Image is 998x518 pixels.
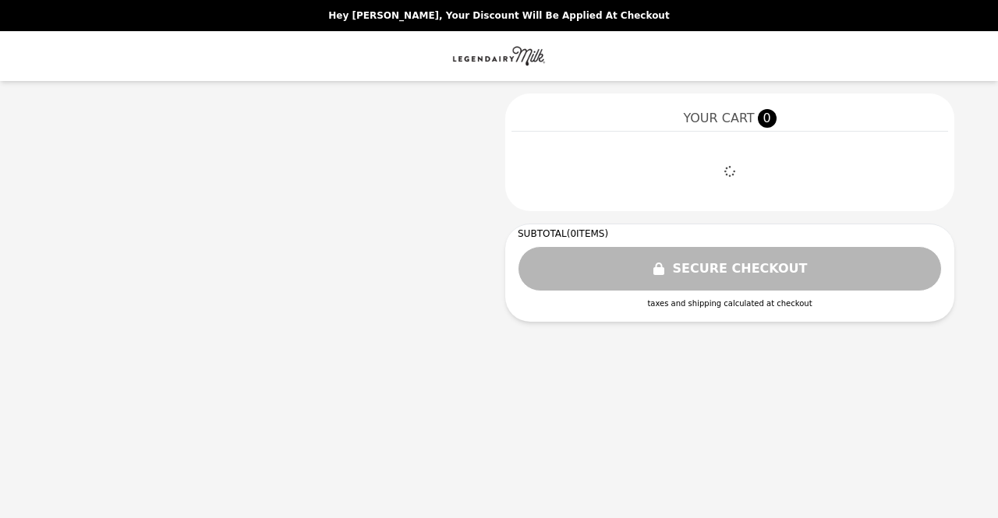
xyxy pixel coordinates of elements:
[9,9,989,22] p: Hey [PERSON_NAME], your discount will be applied at checkout
[518,228,567,239] span: SUBTOTAL
[452,41,546,72] img: Brand Logo
[683,109,754,128] span: YOUR CART
[758,109,777,128] span: 0
[567,228,608,239] span: ( 0 ITEMS)
[518,298,942,309] div: taxes and shipping calculated at checkout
